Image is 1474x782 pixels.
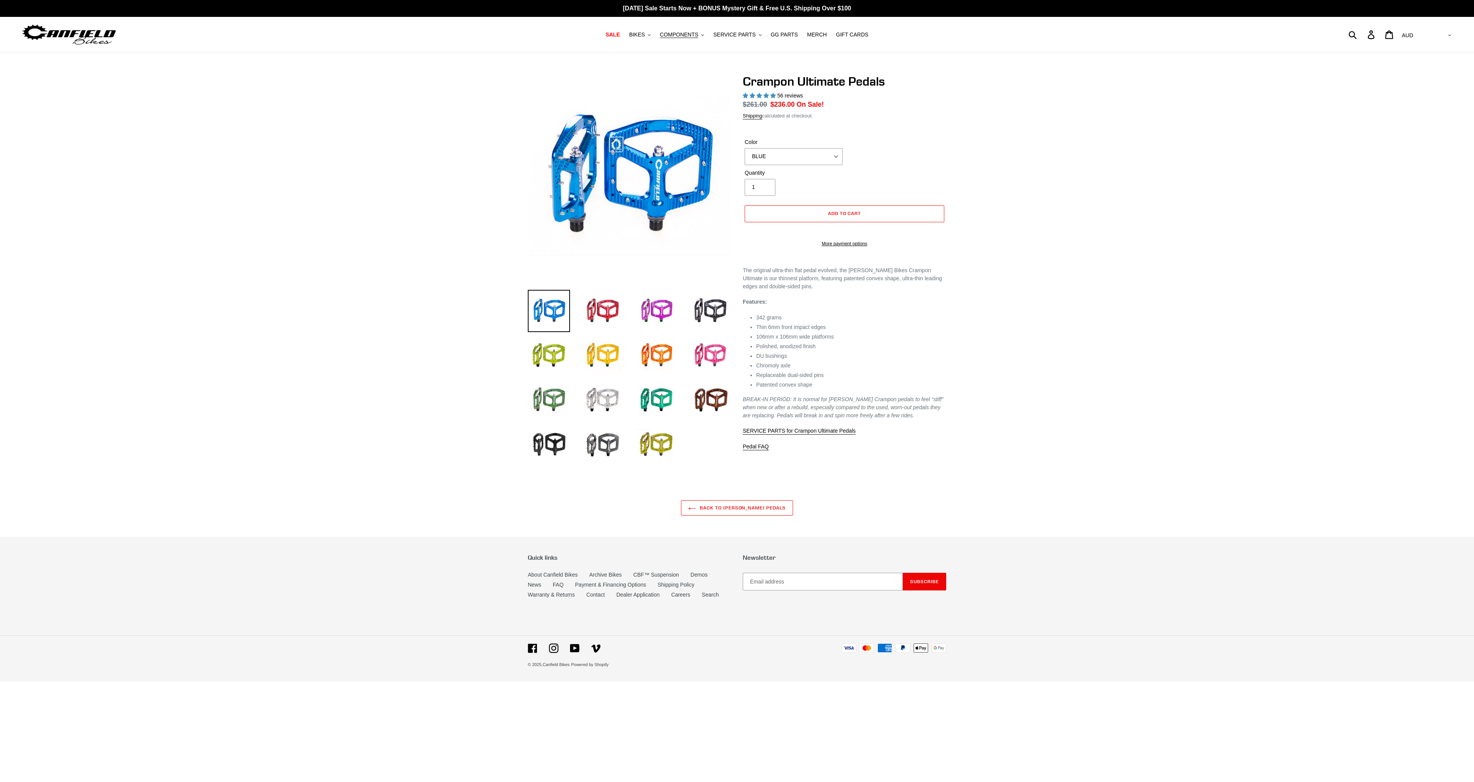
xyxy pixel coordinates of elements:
[796,99,824,109] span: On Sale!
[828,210,861,216] span: Add to cart
[528,662,570,667] small: © 2025,
[903,573,946,590] button: Subscribe
[756,352,946,360] li: DU bushings
[910,579,939,584] span: Subscribe
[743,428,856,434] span: SERVICE PARTS for Crampon Ultimate Pedals
[625,30,654,40] button: BIKES
[658,582,694,588] a: Shipping Policy
[689,379,731,421] img: Load image into Gallery viewer, Crampon Ultimate Pedals
[528,572,578,578] a: About Canfield Bikes
[756,382,812,388] span: Patented convex shape
[606,31,620,38] span: SALE
[756,362,946,370] li: Chromoly axle
[571,662,609,667] a: Powered by Shopify
[635,423,678,466] img: Load image into Gallery viewer, Crampon Ultimate Pedals
[745,205,944,222] button: Add to cart
[616,592,660,598] a: Dealer Application
[671,592,691,598] a: Careers
[832,30,873,40] a: GIFT CARDS
[777,93,803,99] span: 56 reviews
[586,592,605,598] a: Contact
[709,30,765,40] button: SERVICE PARTS
[602,30,624,40] a: SALE
[528,554,731,561] p: Quick links
[743,93,777,99] span: 4.95 stars
[582,379,624,421] img: Load image into Gallery viewer, Crampon Ultimate Pedals
[743,396,944,418] em: BREAK-IN PERIOD: It is normal for [PERSON_NAME] Crampon pedals to feel “stiff” when new or after ...
[771,31,798,38] span: GG PARTS
[713,31,755,38] span: SERVICE PARTS
[681,500,793,516] a: Back to [PERSON_NAME] PEDALS
[743,443,769,450] a: Pedal FAQ
[743,299,767,305] strong: Features:
[745,138,843,146] label: Color
[743,428,856,435] a: SERVICE PARTS for Crampon Ultimate Pedals
[745,240,944,247] a: More payment options
[743,113,762,119] a: Shipping
[582,423,624,466] img: Load image into Gallery viewer, Crampon Ultimate Pedals
[743,266,946,291] p: The original ultra-thin flat pedal evolved, the [PERSON_NAME] Bikes Crampon Ultimate is our thinn...
[656,30,708,40] button: COMPONENTS
[528,290,570,332] img: Load image into Gallery viewer, Crampon Ultimate Pedals
[743,74,946,89] h1: Crampon Ultimate Pedals
[767,30,802,40] a: GG PARTS
[756,371,946,379] li: Replaceable dual-sided pins
[629,31,645,38] span: BIKES
[582,290,624,332] img: Load image into Gallery viewer, Crampon Ultimate Pedals
[528,582,541,588] a: News
[756,314,946,322] li: 342 grams
[691,572,707,578] a: Demos
[21,23,117,47] img: Canfield Bikes
[803,30,831,40] a: MERCH
[756,333,946,341] li: 106mm x 106mm wide platforms
[689,290,731,332] img: Load image into Gallery viewer, Crampon Ultimate Pedals
[553,582,563,588] a: FAQ
[807,31,827,38] span: MERCH
[528,334,570,377] img: Load image into Gallery viewer, Crampon Ultimate Pedals
[582,334,624,377] img: Load image into Gallery viewer, Crampon Ultimate Pedals
[836,31,869,38] span: GIFT CARDS
[575,582,646,588] a: Payment & Financing Options
[743,101,767,108] s: $261.00
[660,31,698,38] span: COMPONENTS
[743,112,946,120] div: calculated at checkout.
[743,554,946,561] p: Newsletter
[633,572,679,578] a: CBF™ Suspension
[528,592,575,598] a: Warranty & Returns
[1353,26,1372,43] input: Search
[635,334,678,377] img: Load image into Gallery viewer, Crampon Ultimate Pedals
[702,592,719,598] a: Search
[543,662,570,667] a: Canfield Bikes
[635,379,678,421] img: Load image into Gallery viewer, Crampon Ultimate Pedals
[756,342,946,350] li: Polished, anodized finish
[745,169,843,177] label: Quantity
[756,323,946,331] li: Thin 6mm front impact edges
[689,334,731,377] img: Load image into Gallery viewer, Crampon Ultimate Pedals
[770,101,795,108] span: $236.00
[528,379,570,421] img: Load image into Gallery viewer, Crampon Ultimate Pedals
[589,572,622,578] a: Archive Bikes
[743,573,903,590] input: Email address
[635,290,678,332] img: Load image into Gallery viewer, Crampon Ultimate Pedals
[528,423,570,466] img: Load image into Gallery viewer, Crampon Ultimate Pedals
